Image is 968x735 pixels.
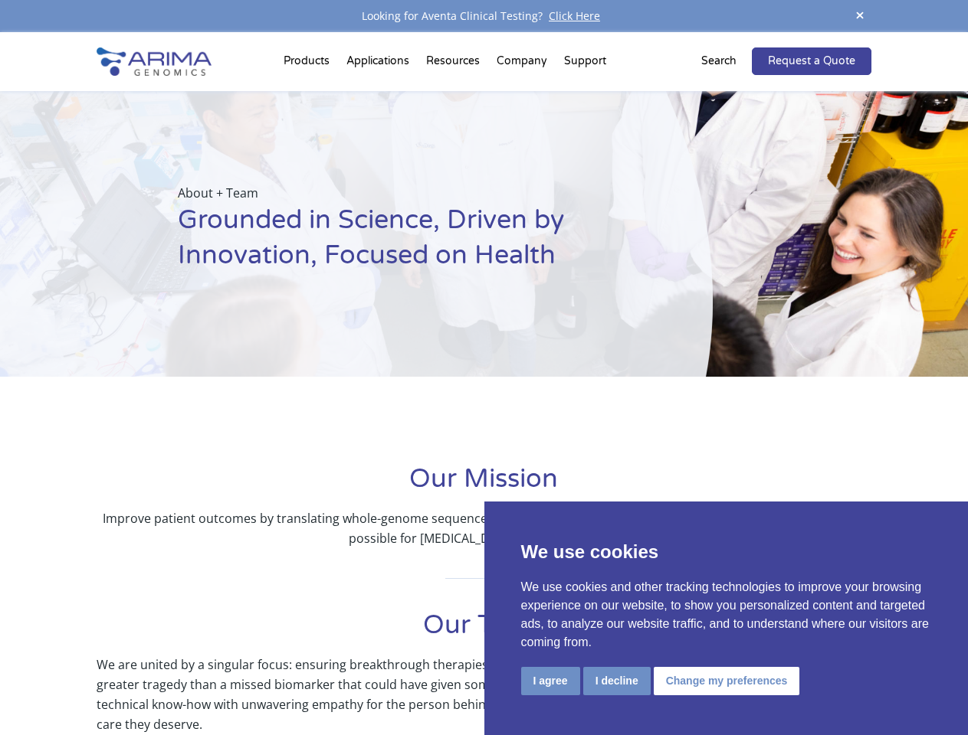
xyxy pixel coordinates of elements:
h1: Grounded in Science, Driven by Innovation, Focused on Health [178,203,635,285]
a: Click Here [543,8,606,23]
a: Request a Quote [752,47,871,75]
p: We use cookies and other tracking technologies to improve your browsing experience on our website... [521,578,932,652]
button: I agree [521,667,580,695]
div: Looking for Aventa Clinical Testing? [97,6,871,26]
p: We use cookies [521,538,932,566]
p: Search [701,51,737,71]
button: Change my preferences [654,667,800,695]
h1: Our Mission [97,462,871,508]
button: I decline [583,667,651,695]
p: Improve patient outcomes by translating whole-genome sequence and structure information into the ... [97,508,871,548]
h1: Our Team [97,608,871,655]
p: We are united by a singular focus: ensuring breakthrough therapies reach the patients they were c... [97,655,871,734]
p: About + Team [178,183,635,203]
img: Arima-Genomics-logo [97,47,212,76]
